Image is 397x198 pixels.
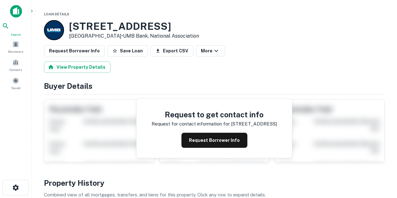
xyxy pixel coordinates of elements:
h3: [STREET_ADDRESS] [69,20,199,32]
h4: Property History [44,177,384,189]
a: Contacts [2,56,30,73]
a: Search [2,22,30,37]
img: capitalize-icon.png [10,5,22,18]
span: Search [2,32,30,37]
a: Borrowers [2,38,30,55]
span: Loan Details [44,12,69,16]
button: Request Borrower Info [44,45,105,56]
p: [STREET_ADDRESS] [231,120,277,128]
button: Request Borrower Info [181,133,247,148]
span: Contacts [9,67,22,72]
h4: Request to get contact info [152,109,277,120]
iframe: Chat Widget [366,148,397,178]
p: Request for contact information for [152,120,230,128]
button: Export CSV [150,45,193,56]
button: More [196,45,225,56]
button: View Property Details [44,62,110,73]
a: UMB Bank, National Association [123,33,199,39]
a: Saved [2,75,30,92]
button: Save Loan [107,45,148,56]
h4: Buyer Details [44,80,384,92]
span: Borrowers [8,49,23,54]
span: Saved [11,85,20,90]
p: [GEOGRAPHIC_DATA] • [69,32,199,40]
